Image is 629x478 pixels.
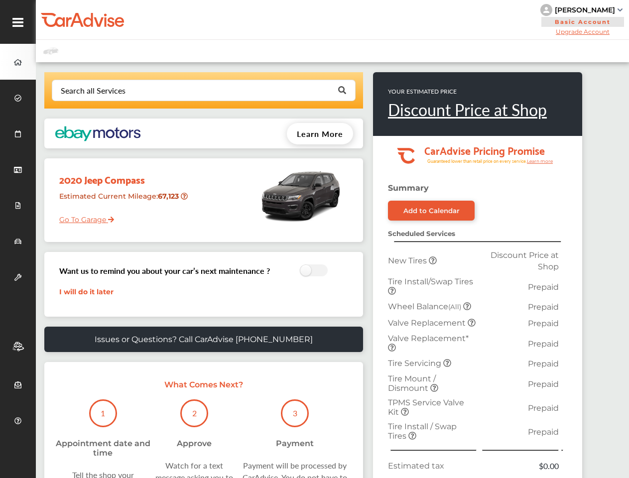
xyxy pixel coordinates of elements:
span: Prepaid [528,359,559,368]
span: Prepaid [528,427,559,437]
img: knH8PDtVvWoAbQRylUukY18CTiRevjo20fAtgn5MLBQj4uumYvk2MzTtcAIzfGAtb1XOLVMAvhLuqoNAbL4reqehy0jehNKdM... [540,4,552,16]
p: 3 [293,407,297,419]
strong: Summary [388,183,429,193]
strong: Scheduled Services [388,230,455,238]
img: placeholder_car.fcab19be.svg [43,45,58,57]
span: Prepaid [528,319,559,328]
tspan: CarAdvise Pricing Promise [424,141,545,159]
a: Discount Price at Shop [388,98,547,121]
span: Prepaid [528,302,559,312]
img: sCxJUJ+qAmfqhQGDUl18vwLg4ZYJ6CxN7XmbOMBAAAAAElFTkSuQmCC [618,8,623,11]
span: New Tires [388,256,429,265]
span: Tire Install/Swap Tires [388,277,473,286]
div: Approve [177,439,212,448]
span: Wheel Balance [388,302,463,311]
div: Estimated Current Mileage : [52,188,198,213]
p: YOUR ESTIMATED PRICE [388,87,547,96]
div: Appointment date and time [54,439,152,458]
p: Issues or Questions? Call CarAdvise [PHONE_NUMBER] [95,335,313,344]
img: mobile_13049_st0640_046.jpg [258,163,343,228]
td: Estimated tax [385,458,480,474]
span: Prepaid [528,379,559,389]
span: Discount Price at Shop [491,250,559,271]
td: $0.00 [480,458,561,474]
tspan: Guaranteed lower than retail price on every service. [427,158,527,164]
div: Add to Calendar [403,207,460,215]
span: Prepaid [528,403,559,413]
p: What Comes Next? [54,380,353,389]
span: Basic Account [541,17,624,27]
span: Tire Mount / Dismount [388,374,436,393]
tspan: Learn more [527,158,553,164]
a: Add to Calendar [388,201,475,221]
span: Learn More [297,128,343,139]
a: I will do it later [59,287,114,296]
span: Valve Replacement* [388,334,469,343]
a: Go To Garage [52,208,114,227]
p: 1 [101,407,105,419]
div: [PERSON_NAME] [555,5,615,14]
div: Search all Services [61,87,126,95]
small: (All) [448,303,461,311]
strong: 67,123 [158,192,181,201]
span: Prepaid [528,339,559,349]
span: Tire Servicing [388,358,443,368]
a: Issues or Questions? Call CarAdvise [PHONE_NUMBER] [44,327,363,352]
span: Upgrade Account [540,28,625,35]
span: Valve Replacement [388,318,468,328]
div: Payment [276,439,314,448]
p: 2 [192,407,197,419]
h3: Want us to remind you about your car’s next maintenance ? [59,265,270,276]
span: Prepaid [528,282,559,292]
span: TPMS Service Valve Kit [388,398,464,417]
span: Tire Install / Swap Tires [388,422,457,441]
div: 2020 Jeep Compass [52,163,198,188]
